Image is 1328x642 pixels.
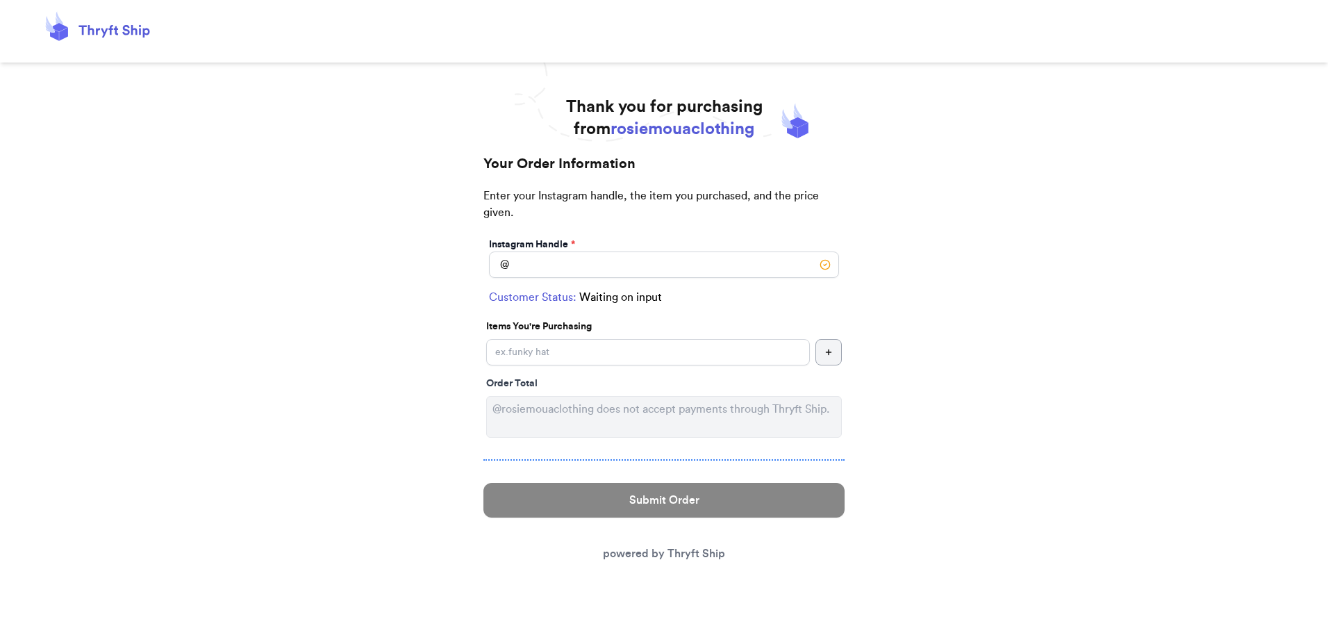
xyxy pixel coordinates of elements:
span: rosiemouaclothing [611,121,754,138]
button: Submit Order [483,483,845,518]
a: powered by Thryft Ship [603,548,725,559]
div: Order Total [486,377,842,390]
label: Instagram Handle [489,238,575,252]
h1: Thank you for purchasing from [566,96,763,140]
span: Customer Status: [489,289,576,306]
h2: Your Order Information [483,154,845,188]
div: @ [489,252,509,278]
span: Waiting on input [579,289,662,306]
p: Items You're Purchasing [486,320,842,334]
p: Enter your Instagram handle, the item you purchased, and the price given. [483,188,845,235]
input: ex.funky hat [486,339,810,365]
